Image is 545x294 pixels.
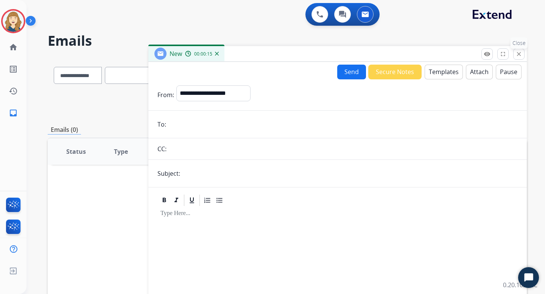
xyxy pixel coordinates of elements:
[368,65,422,79] button: Secure Notes
[157,144,167,153] p: CC:
[186,195,198,206] div: Underline
[523,272,534,283] svg: Open Chat
[159,195,170,206] div: Bold
[337,65,366,79] button: Send
[511,37,528,49] p: Close
[425,65,463,79] button: Templates
[503,280,537,289] p: 0.20.1027RC
[3,11,24,32] img: avatar
[157,120,166,129] p: To:
[48,33,527,48] h2: Emails
[48,125,81,135] p: Emails (0)
[513,48,525,60] button: Close
[466,65,493,79] button: Attach
[66,147,86,156] span: Status
[9,65,18,74] mat-icon: list_alt
[202,195,213,206] div: Ordered List
[171,195,182,206] div: Italic
[515,51,522,57] mat-icon: close
[194,51,212,57] span: 00:00:15
[157,169,180,178] p: Subject:
[214,195,225,206] div: Bullet List
[114,147,128,156] span: Type
[500,51,506,57] mat-icon: fullscreen
[170,50,182,58] span: New
[484,51,490,57] mat-icon: remove_red_eye
[518,267,539,288] button: Start Chat
[157,90,174,99] p: From:
[496,65,522,79] button: Pause
[9,108,18,118] mat-icon: inbox
[9,87,18,96] mat-icon: history
[9,43,18,52] mat-icon: home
